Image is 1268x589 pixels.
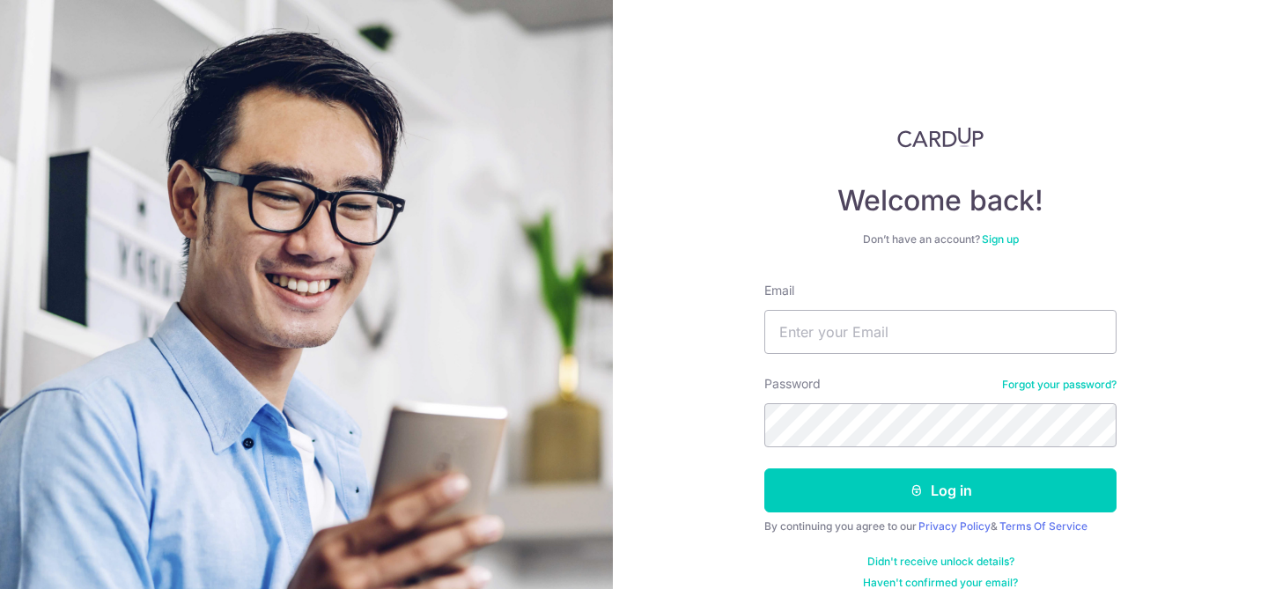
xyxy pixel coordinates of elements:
input: Enter your Email [764,310,1117,354]
a: Sign up [982,232,1019,246]
label: Password [764,375,821,393]
a: Privacy Policy [918,519,991,533]
button: Log in [764,468,1117,512]
img: CardUp Logo [897,127,984,148]
div: Don’t have an account? [764,232,1117,247]
h4: Welcome back! [764,183,1117,218]
a: Didn't receive unlock details? [867,555,1014,569]
a: Terms Of Service [999,519,1087,533]
label: Email [764,282,794,299]
a: Forgot your password? [1002,378,1117,392]
div: By continuing you agree to our & [764,519,1117,534]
